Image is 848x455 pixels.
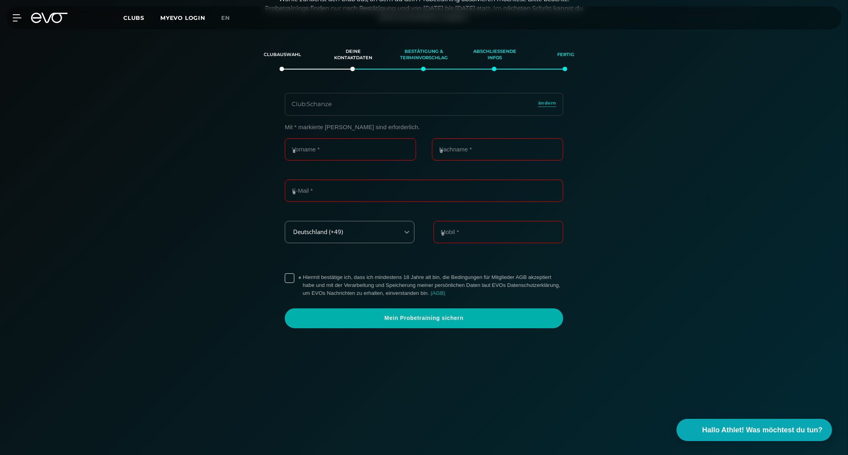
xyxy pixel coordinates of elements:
span: Mein Probetraining sichern [304,314,544,322]
div: Abschließende Infos [469,44,520,66]
a: MYEVO LOGIN [160,14,205,21]
div: Deine Kontaktdaten [328,44,379,66]
div: Fertig [540,44,591,66]
a: Clubs [123,14,160,21]
a: Mein Probetraining sichern [285,308,563,328]
div: Clubauswahl [257,44,308,66]
span: Clubs [123,14,144,21]
button: Hallo Athlet! Was möchtest du tun? [677,419,832,441]
a: ändern [538,100,556,109]
div: Deutschland (+49) [286,228,394,235]
div: Club : Schanze [292,100,332,109]
span: ändern [538,100,556,106]
span: en [221,14,230,21]
div: Bestätigung & Terminvorschlag [399,44,449,66]
span: Hallo Athlet! Was möchtest du tun? [702,425,823,436]
a: en [221,14,239,23]
label: Hiermit bestätige ich, dass ich mindestens 18 Jahre alt bin, die Bedingungen für Mitglieder AGB a... [303,273,563,297]
p: Mit * markierte [PERSON_NAME] sind erforderlich. [285,124,563,130]
a: (AGB) [431,290,445,296]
